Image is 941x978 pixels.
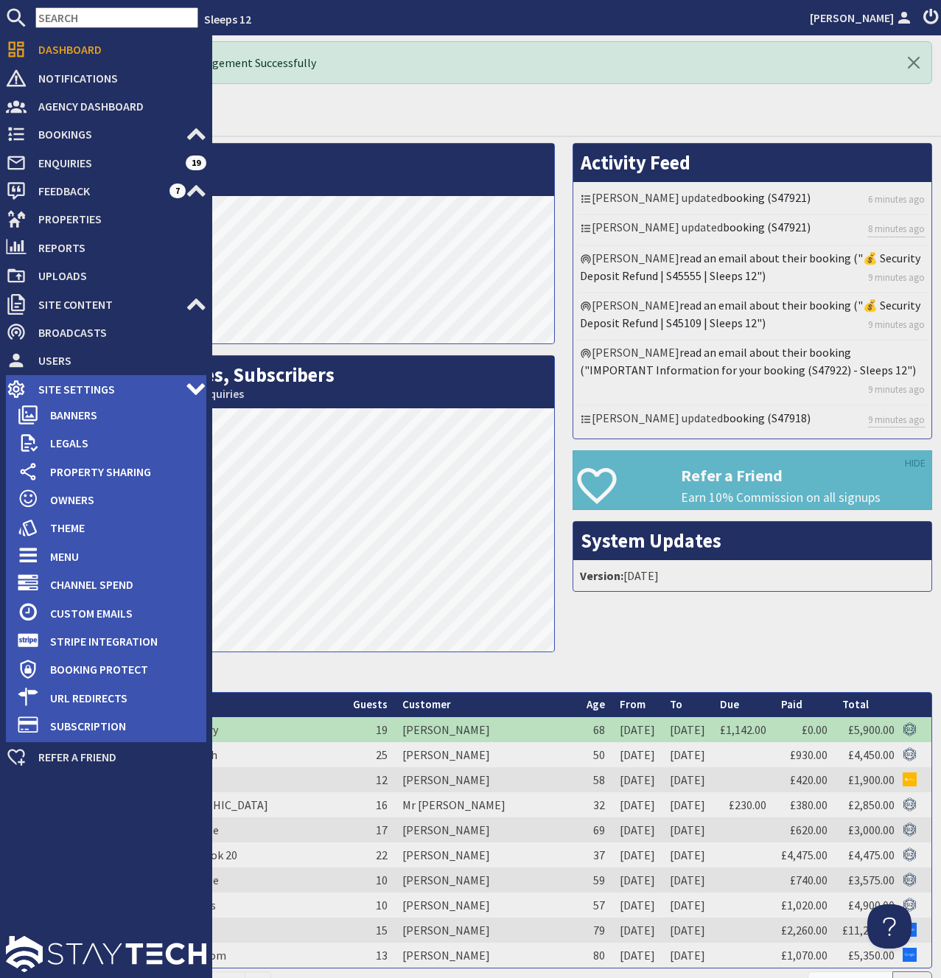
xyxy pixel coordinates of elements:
[6,936,206,972] img: staytech_l_w-4e588a39d9fa60e82540d7cfac8cfe4b7147e857d3e8dbdfbd41c59d52db0ec4.svg
[903,747,917,761] img: Referer: Sleeps 12
[38,657,206,681] span: Booking Protect
[580,251,920,283] a: read an email about their booking ("💰 Security Deposit Refund | S45555 | Sleeps 12")
[781,848,828,862] a: £4,475.00
[662,842,713,867] td: [DATE]
[27,293,186,316] span: Site Content
[6,38,206,61] a: Dashboard
[579,742,612,767] td: 50
[662,717,713,742] td: [DATE]
[27,66,206,90] span: Notifications
[579,893,612,918] td: 57
[38,601,206,625] span: Custom Emails
[18,573,206,596] a: Channel Spend
[18,601,206,625] a: Custom Emails
[579,943,612,968] td: 80
[376,898,388,912] span: 10
[662,767,713,792] td: [DATE]
[6,122,206,146] a: Bookings
[612,842,662,867] td: [DATE]
[38,516,206,539] span: Theme
[790,747,828,762] a: £930.00
[670,697,682,711] a: To
[27,745,206,769] span: Refer a Friend
[45,144,554,196] h2: Visits per Day
[18,714,206,738] a: Subscription
[848,772,895,787] a: £1,900.00
[867,904,912,949] iframe: Toggle Customer Support
[580,345,916,377] a: read an email about their booking ("IMPORTANT Information for your booking (S47922) - Sleeps 12")
[158,797,268,812] a: [GEOGRAPHIC_DATA]
[662,817,713,842] td: [DATE]
[790,873,828,887] a: £740.00
[27,377,186,401] span: Site Settings
[577,340,928,405] li: [PERSON_NAME]
[204,12,251,27] a: Sleeps 12
[18,460,206,483] a: Property Sharing
[18,629,206,653] a: Stripe Integration
[38,403,206,427] span: Banners
[681,488,931,507] p: Earn 10% Commission on all signups
[38,714,206,738] span: Subscription
[27,321,206,344] span: Broadcasts
[186,156,206,170] span: 19
[6,179,206,203] a: Feedback 7
[18,431,206,455] a: Legals
[27,179,169,203] span: Feedback
[395,867,579,893] td: [PERSON_NAME]
[45,356,554,408] h2: Bookings, Enquiries, Subscribers
[868,192,925,206] a: 6 minutes ago
[903,822,917,836] img: Referer: Sleeps 12
[376,848,388,862] span: 22
[903,797,917,811] img: Referer: Sleeps 12
[27,349,206,372] span: Users
[6,151,206,175] a: Enquiries 19
[848,848,895,862] a: £4,475.00
[612,867,662,893] td: [DATE]
[18,516,206,539] a: Theme
[376,747,388,762] span: 25
[723,220,811,234] a: booking (S47921)
[18,686,206,710] a: URL Redirects
[903,873,917,887] img: Referer: Sleeps 12
[395,792,579,817] td: Mr [PERSON_NAME]
[38,573,206,596] span: Channel Spend
[38,460,206,483] span: Property Sharing
[723,411,811,425] a: booking (S47918)
[27,207,206,231] span: Properties
[781,948,828,963] a: £1,070.00
[612,767,662,792] td: [DATE]
[52,387,547,401] small: This Month: 22 Bookings, 43 Enquiries
[27,94,206,118] span: Agency Dashboard
[577,215,928,245] li: [PERSON_NAME] updated
[579,817,612,842] td: 69
[581,528,721,553] a: System Updates
[905,455,926,472] a: HIDE
[848,948,895,963] a: £5,350.00
[27,264,206,287] span: Uploads
[868,270,925,284] a: 9 minutes ago
[612,742,662,767] td: [DATE]
[6,321,206,344] a: Broadcasts
[662,792,713,817] td: [DATE]
[729,797,766,812] a: £230.00
[842,923,895,937] a: £11,250.00
[35,7,198,28] input: SEARCH
[903,848,917,862] img: Referer: Sleeps 12
[38,488,206,511] span: Owners
[38,545,206,568] span: Menu
[810,9,914,27] a: [PERSON_NAME]
[27,236,206,259] span: Reports
[781,898,828,912] a: £1,020.00
[353,697,388,711] a: Guests
[579,867,612,893] td: 59
[402,697,451,711] a: Customer
[6,293,206,316] a: Site Content
[6,236,206,259] a: Reports
[662,893,713,918] td: [DATE]
[376,797,388,812] span: 16
[848,873,895,887] a: £3,575.00
[18,488,206,511] a: Owners
[577,293,928,340] li: [PERSON_NAME]
[395,817,579,842] td: [PERSON_NAME]
[612,943,662,968] td: [DATE]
